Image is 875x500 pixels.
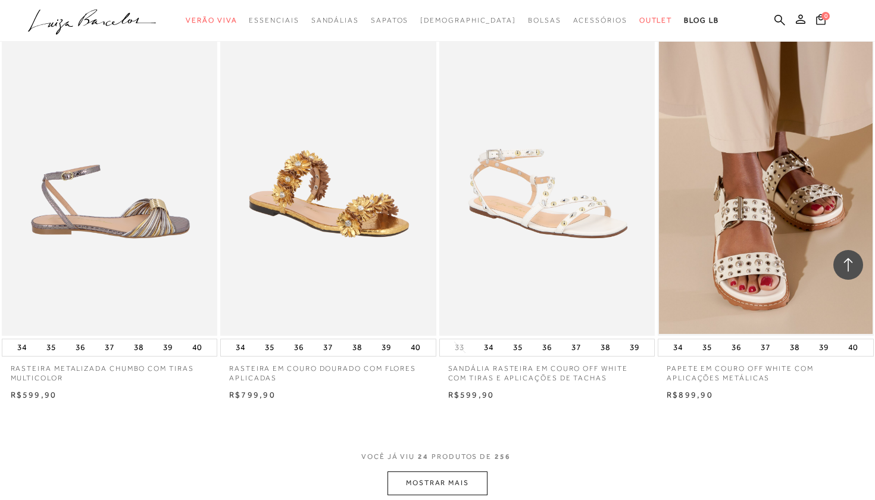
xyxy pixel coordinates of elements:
button: 36 [290,339,307,356]
button: 39 [160,339,176,356]
a: categoryNavScreenReaderText [311,10,359,32]
span: R$799,90 [229,390,276,399]
button: 36 [72,339,89,356]
button: MOSTRAR MAIS [387,471,487,495]
button: 40 [407,339,424,356]
button: 39 [378,339,395,356]
span: Acessórios [573,16,627,24]
span: BLOG LB [684,16,718,24]
img: PAPETE EM COURO OFF WHITE COM APLICAÇÕES METÁLICAS [659,14,873,334]
span: 0 [821,12,830,20]
button: 36 [728,339,745,356]
a: SANDÁLIA RASTEIRA EM COURO OFF WHITE COM TIRAS E APLICAÇÕES DE TACHAS [439,357,655,384]
span: Outlet [639,16,673,24]
span: Verão Viva [186,16,237,24]
button: 38 [786,339,803,356]
a: BLOG LB [684,10,718,32]
button: 34 [14,339,30,356]
button: 34 [480,339,497,356]
span: VOCÊ JÁ VIU PRODUTOS DE [361,452,514,461]
button: 35 [43,339,60,356]
button: 37 [568,339,585,356]
span: Bolsas [528,16,561,24]
button: 37 [101,339,118,356]
button: 37 [320,339,336,356]
button: 40 [845,339,861,356]
button: 38 [349,339,365,356]
span: Essenciais [249,16,299,24]
button: 38 [130,339,147,356]
span: R$599,90 [448,390,495,399]
button: 36 [539,339,555,356]
a: RASTEIRA METALIZADA CHUMBO COM TIRAS MULTICOLOR [2,357,218,384]
a: categoryNavScreenReaderText [249,10,299,32]
span: R$899,90 [667,390,713,399]
a: RASTEIRA EM COURO DOURADO COM FLORES APLICADAS RASTEIRA EM COURO DOURADO COM FLORES APLICADAS [221,14,435,334]
a: noSubCategoriesText [420,10,516,32]
span: Sandálias [311,16,359,24]
img: SANDÁLIA RASTEIRA EM COURO OFF WHITE COM TIRAS E APLICAÇÕES DE TACHAS [440,14,654,334]
a: categoryNavScreenReaderText [573,10,627,32]
button: 35 [510,339,526,356]
button: 39 [626,339,643,356]
a: PAPETE EM COURO OFF WHITE COM APLICAÇÕES METÁLICAS [658,357,874,384]
a: categoryNavScreenReaderText [639,10,673,32]
button: 39 [815,339,832,356]
span: [DEMOGRAPHIC_DATA] [420,16,516,24]
span: 24 [418,452,429,461]
span: R$599,90 [11,390,57,399]
a: RASTEIRA METALIZADA CHUMBO COM TIRAS MULTICOLOR RASTEIRA METALIZADA CHUMBO COM TIRAS MULTICOLOR [3,14,217,334]
button: 35 [699,339,715,356]
a: categoryNavScreenReaderText [371,10,408,32]
button: 40 [189,339,205,356]
span: 256 [495,452,511,461]
a: categoryNavScreenReaderText [528,10,561,32]
button: 38 [597,339,614,356]
button: 0 [812,13,829,29]
img: RASTEIRA EM COURO DOURADO COM FLORES APLICADAS [221,14,435,334]
button: 35 [261,339,278,356]
span: Sapatos [371,16,408,24]
button: 33 [451,342,468,353]
img: RASTEIRA METALIZADA CHUMBO COM TIRAS MULTICOLOR [3,14,217,334]
button: 37 [757,339,774,356]
button: 34 [232,339,249,356]
a: categoryNavScreenReaderText [186,10,237,32]
a: PAPETE EM COURO OFF WHITE COM APLICAÇÕES METÁLICAS PAPETE EM COURO OFF WHITE COM APLICAÇÕES METÁL... [659,14,873,334]
button: 34 [670,339,686,356]
a: RASTEIRA EM COURO DOURADO COM FLORES APLICADAS [220,357,436,384]
a: SANDÁLIA RASTEIRA EM COURO OFF WHITE COM TIRAS E APLICAÇÕES DE TACHAS SANDÁLIA RASTEIRA EM COURO ... [440,14,654,334]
